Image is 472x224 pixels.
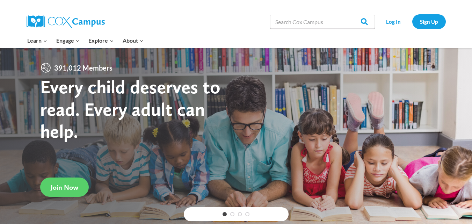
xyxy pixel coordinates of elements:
a: Join Now [40,178,89,197]
a: 4 [245,212,249,216]
a: 2 [230,212,234,216]
span: Engage [56,36,80,45]
span: Explore [88,36,114,45]
nav: Secondary Navigation [378,14,446,29]
a: Sign Up [412,14,446,29]
input: Search Cox Campus [270,15,375,29]
a: 3 [238,212,242,216]
span: Learn [27,36,47,45]
span: About [123,36,144,45]
strong: Every child deserves to read. Every adult can help. [40,75,220,142]
span: Join Now [51,183,78,192]
a: 1 [223,212,227,216]
a: Log In [378,14,409,29]
nav: Primary Navigation [23,33,148,48]
img: Cox Campus [27,15,105,28]
span: 391,012 Members [51,62,115,73]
